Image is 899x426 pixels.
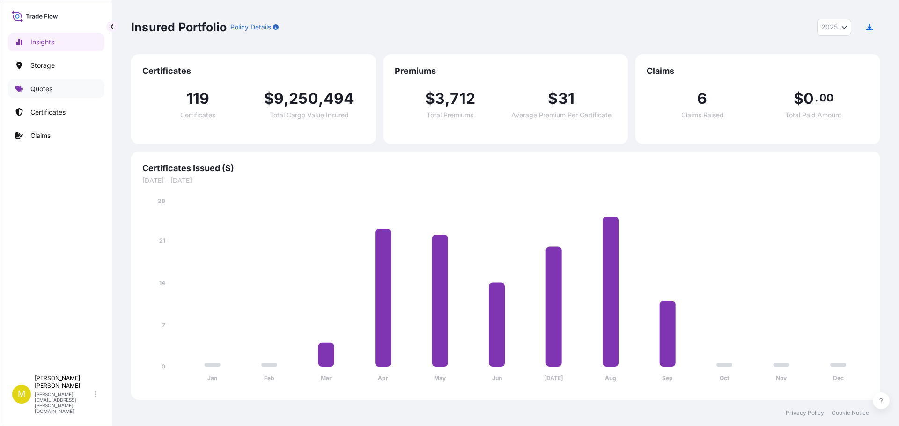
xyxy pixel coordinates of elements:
[445,91,450,106] span: ,
[435,91,445,106] span: 3
[318,91,324,106] span: ,
[274,91,284,106] span: 9
[434,375,446,382] tspan: May
[207,375,217,382] tspan: Jan
[284,91,289,106] span: ,
[8,103,104,122] a: Certificates
[159,279,165,286] tspan: 14
[142,176,869,185] span: [DATE] - [DATE]
[544,375,563,382] tspan: [DATE]
[492,375,502,382] tspan: Jun
[180,112,215,118] span: Certificates
[662,375,673,382] tspan: Sep
[18,390,25,399] span: M
[815,94,818,101] span: .
[605,375,616,382] tspan: Aug
[8,56,104,75] a: Storage
[819,94,833,101] span: 00
[264,375,274,382] tspan: Feb
[833,375,844,382] tspan: Dec
[30,61,55,70] p: Storage
[511,112,612,118] span: Average Premium Per Certificate
[230,22,271,32] p: Policy Details
[264,91,274,106] span: $
[142,65,365,77] span: Certificates
[697,91,707,106] span: 6
[35,375,93,390] p: [PERSON_NAME] [PERSON_NAME]
[785,112,841,118] span: Total Paid Amount
[289,91,318,106] span: 250
[30,131,51,140] p: Claims
[324,91,354,106] span: 494
[158,197,165,204] tspan: 28
[647,65,869,77] span: Claims
[450,91,475,106] span: 712
[395,65,617,77] span: Premiums
[427,112,473,118] span: Total Premiums
[817,19,851,36] button: Year Selector
[35,391,93,414] p: [PERSON_NAME][EMAIL_ADDRESS][PERSON_NAME][DOMAIN_NAME]
[832,409,869,417] a: Cookie Notice
[8,126,104,145] a: Claims
[425,91,435,106] span: $
[30,84,52,94] p: Quotes
[8,79,104,98] a: Quotes
[142,163,869,174] span: Certificates Issued ($)
[131,20,227,35] p: Insured Portfolio
[8,33,104,51] a: Insights
[794,91,803,106] span: $
[186,91,210,106] span: 119
[270,112,349,118] span: Total Cargo Value Insured
[803,91,814,106] span: 0
[558,91,575,106] span: 31
[159,237,165,244] tspan: 21
[162,363,165,370] tspan: 0
[720,375,730,382] tspan: Oct
[30,108,66,117] p: Certificates
[162,321,165,328] tspan: 7
[776,375,787,382] tspan: Nov
[378,375,388,382] tspan: Apr
[30,37,54,47] p: Insights
[786,409,824,417] a: Privacy Policy
[821,22,838,32] span: 2025
[681,112,724,118] span: Claims Raised
[321,375,332,382] tspan: Mar
[548,91,558,106] span: $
